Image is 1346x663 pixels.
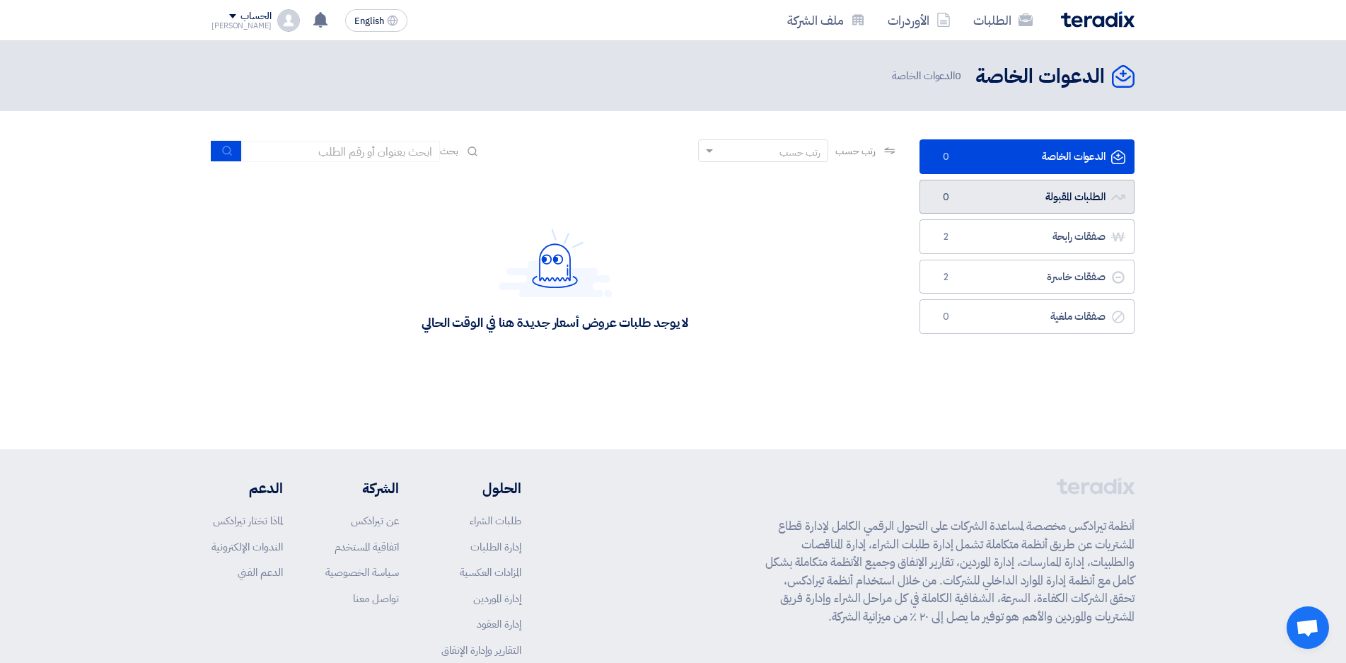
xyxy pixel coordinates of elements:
a: الدعم الفني [238,565,283,580]
div: لا يوجد طلبات عروض أسعار جديدة هنا في الوقت الحالي [422,314,688,330]
a: إدارة العقود [477,616,521,632]
span: 0 [937,310,954,324]
button: English [345,9,407,32]
a: المزادات العكسية [460,565,521,580]
span: English [354,16,384,26]
div: الحساب [240,11,271,23]
a: صفقات رابحة2 [919,219,1135,254]
a: طلبات الشراء [470,513,521,529]
a: الطلبات [962,4,1044,37]
a: عن تيرادكس [351,513,399,529]
div: رتب حسب [779,145,820,160]
a: اتفاقية المستخدم [335,539,399,555]
a: صفقات ملغية0 [919,299,1135,334]
span: 2 [937,270,954,284]
a: الطلبات المقبولة0 [919,180,1135,214]
span: 0 [937,150,954,164]
p: أنظمة تيرادكس مخصصة لمساعدة الشركات على التحول الرقمي الكامل لإدارة قطاع المشتريات عن طريق أنظمة ... [765,517,1135,625]
a: سياسة الخصوصية [325,565,399,580]
img: profile_test.png [277,9,300,32]
span: الدعوات الخاصة [892,68,964,84]
a: إدارة الموردين [473,591,521,606]
a: ملف الشركة [776,4,876,37]
span: 2 [937,230,954,244]
h2: الدعوات الخاصة [975,63,1105,91]
img: Hello [499,229,612,297]
div: [PERSON_NAME] [211,22,272,30]
span: بحث [440,144,458,158]
span: رتب حسب [835,144,876,158]
span: 0 [955,68,961,83]
a: Open chat [1287,606,1329,649]
a: لماذا تختار تيرادكس [213,513,283,529]
input: ابحث بعنوان أو رقم الطلب [242,141,440,162]
li: الشركة [325,478,399,499]
a: الأوردرات [876,4,962,37]
a: الدعوات الخاصة0 [919,139,1135,174]
li: الحلول [441,478,521,499]
a: الندوات الإلكترونية [211,539,283,555]
a: صفقات خاسرة2 [919,260,1135,294]
a: التقارير وإدارة الإنفاق [441,642,521,658]
span: 0 [937,190,954,204]
a: تواصل معنا [353,591,399,606]
a: إدارة الطلبات [470,539,521,555]
img: Teradix logo [1061,11,1135,28]
li: الدعم [211,478,283,499]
